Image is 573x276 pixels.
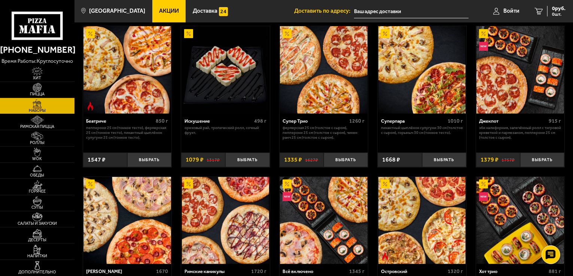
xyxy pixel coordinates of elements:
p: Пепперони 25 см (тонкое тесто), Фермерская 25 см (тонкое тесто), Пикантный цыплёнок сулугуни 25 с... [86,126,168,140]
span: 1320 г [448,268,463,275]
img: Акционный [86,180,95,188]
div: Супер Трио [283,118,347,124]
div: Джекпот [479,118,547,124]
p: Пикантный цыплёнок сулугуни 30 см (толстое с сыром), Горыныч 30 см (тонкое тесто). [381,126,463,135]
span: 1345 г [350,268,365,275]
s: 1317 ₽ [207,157,220,163]
span: 1260 г [350,118,365,124]
img: Новинка [479,42,488,51]
img: Римские каникулы [182,177,269,264]
img: Супер Трио [280,26,368,114]
span: 1668 ₽ [382,157,400,163]
img: Острое блюдо [86,102,95,111]
img: Суперпара [378,26,466,114]
div: Суперпара [381,118,446,124]
span: [GEOGRAPHIC_DATA] [89,8,145,14]
div: Искушение [185,118,252,124]
img: 15daf4d41897b9f0e9f617042186c801.svg [219,7,228,16]
a: АкционныйОстрое блюдоБеатриче [83,26,172,114]
span: 1379 ₽ [481,157,499,163]
span: 0 руб. [552,6,566,11]
img: Новинка [283,192,292,201]
span: 1335 ₽ [284,157,302,163]
img: Беатриче [83,26,171,114]
img: Акционный [86,29,95,38]
img: Новинка [479,192,488,201]
img: Акционный [283,180,292,188]
div: Беатриче [86,118,154,124]
span: 881 г [549,268,561,275]
span: 850 г [156,118,168,124]
img: Акционный [479,180,488,188]
a: АкционныйНовинкаДжекпот [476,26,565,114]
button: Выбрать [520,153,564,167]
img: Острое блюдо [381,252,390,261]
img: Акционный [184,29,193,38]
span: 915 г [549,118,561,124]
span: 1547 ₽ [88,157,106,163]
span: Доставить по адресу: [294,8,354,14]
a: АкционныйИскушение [181,26,270,114]
span: 498 г [254,118,266,124]
img: Островский [378,177,466,264]
img: Акционный [381,29,390,38]
span: 1010 г [448,118,463,124]
span: 0 шт. [552,12,566,16]
button: Выбрать [422,153,466,167]
p: Фермерская 25 см (толстое с сыром), Пепперони 25 см (толстое с сыром), Чикен Ранч 25 см (толстое ... [283,126,365,140]
div: Хот трио [479,269,547,274]
span: 1670 [156,268,168,275]
span: Доставка [193,8,217,14]
a: АкционныйНовинкаХот трио [476,177,565,264]
img: Акционный [479,29,488,38]
span: 1720 г [251,268,266,275]
img: Акционный [184,180,193,188]
div: Островский [381,269,446,274]
div: Всё включено [283,269,347,274]
div: [PERSON_NAME] [86,269,154,274]
img: Хот трио [476,177,564,264]
button: Выбрать [127,153,171,167]
img: Хет Трик [83,177,171,264]
img: Акционный [381,180,390,188]
p: Эби Калифорния, Запечённый ролл с тигровой креветкой и пармезаном, Пепперони 25 см (толстое с сыр... [479,126,561,140]
div: Римские каникулы [185,269,249,274]
a: АкционныйСуперпара [378,26,466,114]
button: Выбрать [324,153,368,167]
a: АкционныйОстрое блюдоОстровский [378,177,466,264]
span: Акции [159,8,179,14]
a: АкционныйНовинкаВсё включено [280,177,368,264]
button: Выбрать [225,153,269,167]
img: Акционный [283,29,292,38]
input: Ваш адрес доставки [354,4,469,18]
img: Всё включено [280,177,368,264]
s: 1627 ₽ [305,157,318,163]
span: 1079 ₽ [186,157,204,163]
img: Джекпот [476,26,564,114]
p: Ореховый рай, Тропический ролл, Сочный фрукт. [185,126,266,135]
span: Войти [503,8,519,14]
img: Искушение [182,26,269,114]
a: АкционныйРимские каникулы [181,177,270,264]
a: АкционныйСупер Трио [280,26,368,114]
a: АкционныйХет Трик [83,177,172,264]
s: 1757 ₽ [502,157,515,163]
